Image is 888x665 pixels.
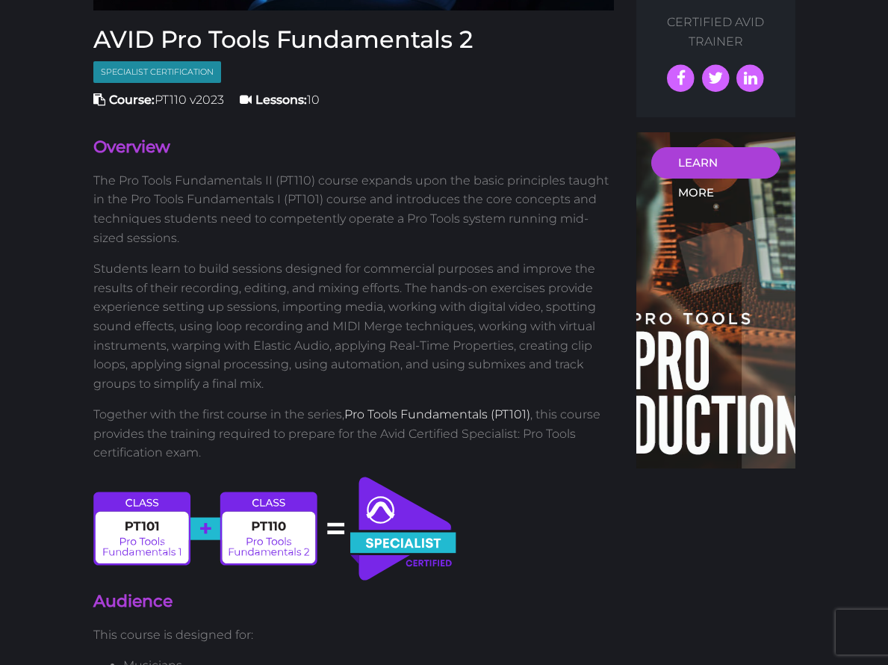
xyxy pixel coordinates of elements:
p: Students learn to build sessions designed for commercial purposes and improve the results of thei... [93,259,615,393]
a: LEARN MORE [651,147,780,179]
p: This course is designed for: [93,625,615,645]
img: avid-certified-specialist-path.svg [93,474,458,583]
span: 10 [240,93,320,107]
h4: Audience [93,590,615,613]
p: CERTIFIED AVID TRAINER [651,13,780,51]
a: Pro Tools Fundamentals (PT101) [344,407,530,421]
strong: Lessons: [255,93,307,107]
span: PT110 v2023 [93,93,224,107]
strong: Course: [109,93,155,107]
h4: Overview [93,136,615,159]
h3: AVID Pro Tools Fundamentals 2 [93,25,615,54]
span: Specialist Certification [93,61,221,83]
p: The Pro Tools Fundamentals II (PT110) course expands upon the basic principles taught in the Pro ... [93,171,615,247]
p: Together with the first course in the series, , this course provides the training required to pre... [93,405,615,463]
